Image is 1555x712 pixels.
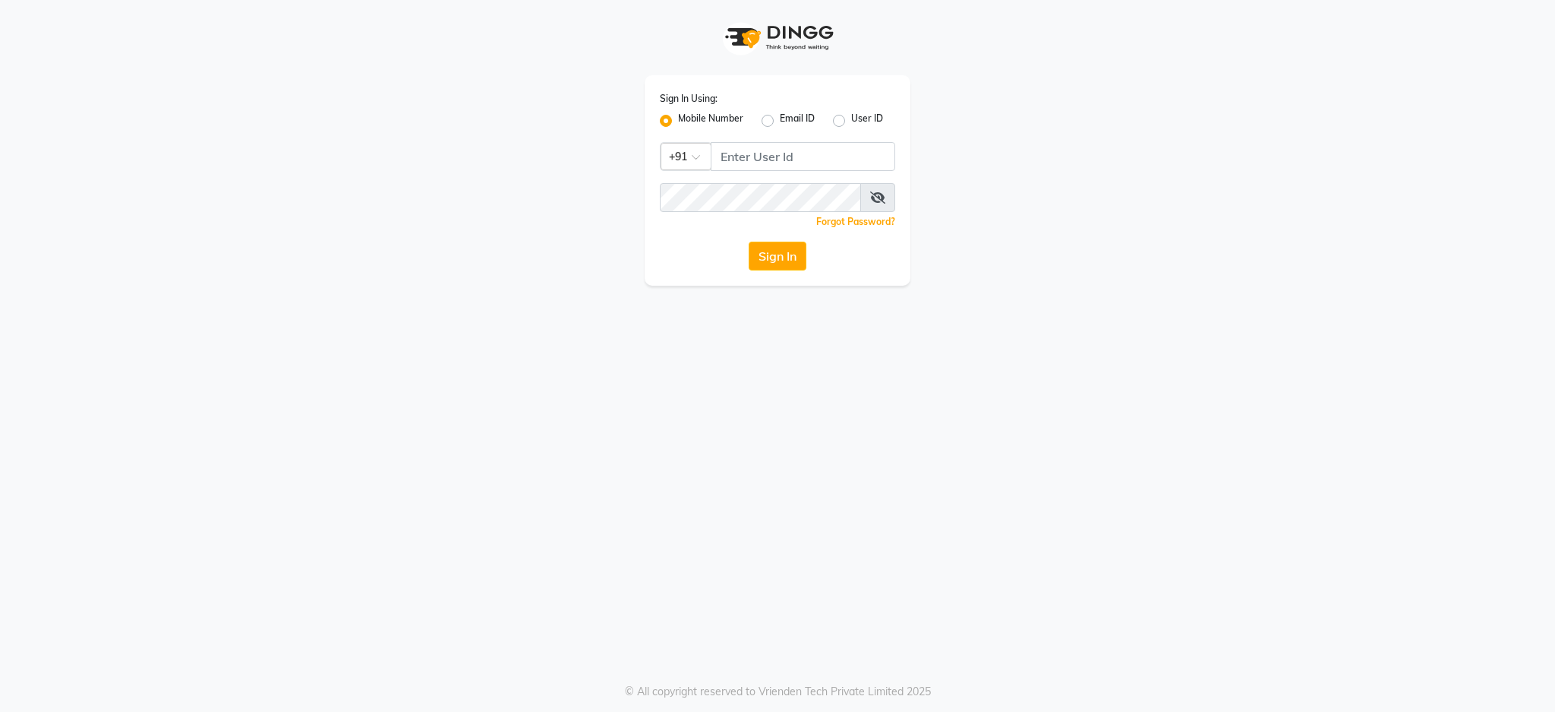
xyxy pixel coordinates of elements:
label: Mobile Number [678,112,743,130]
a: Forgot Password? [816,216,895,227]
label: Email ID [780,112,815,130]
input: Username [660,183,861,212]
label: User ID [851,112,883,130]
label: Sign In Using: [660,92,718,106]
button: Sign In [749,242,806,271]
img: logo1.svg [717,15,838,60]
input: Username [711,142,895,171]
